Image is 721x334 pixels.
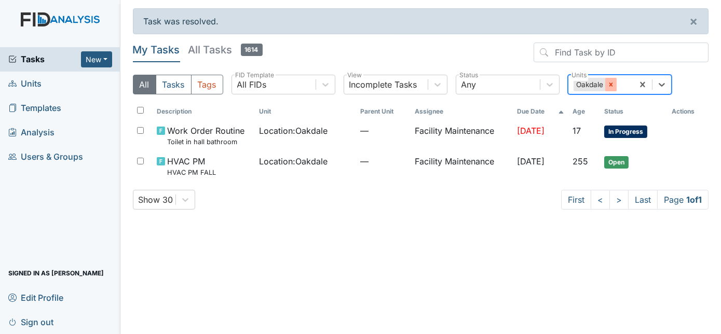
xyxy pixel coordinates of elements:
a: First [561,190,591,210]
span: Units [8,76,42,92]
input: Toggle All Rows Selected [137,107,144,114]
div: Show 30 [139,193,173,206]
div: All FIDs [237,78,267,91]
input: Find Task by ID [534,43,709,62]
h5: All Tasks [188,43,263,57]
span: Location : Oakdale [259,155,328,168]
a: Tasks [8,53,81,65]
div: Any [461,78,477,91]
span: Location : Oakdale [259,124,328,137]
span: — [360,124,406,137]
span: Signed in as [PERSON_NAME] [8,265,104,281]
span: [DATE] [518,126,545,136]
span: In Progress [604,126,647,138]
span: Sign out [8,314,53,330]
span: Analysis [8,124,55,141]
th: Toggle SortBy [356,103,411,120]
span: Work Order Routine Toilet in hall bathroom [167,124,244,147]
th: Toggle SortBy [153,103,255,120]
small: Toilet in hall bathroom [167,137,244,147]
th: Toggle SortBy [255,103,356,120]
span: Users & Groups [8,149,83,165]
span: HVAC PM HVAC PM FALL [167,155,216,177]
div: Incomplete Tasks [349,78,417,91]
span: [DATE] [518,156,545,166]
span: 255 [573,156,588,166]
span: Edit Profile [8,289,63,305]
button: All [133,75,156,94]
span: Templates [8,100,61,116]
td: Facility Maintenance [411,151,513,182]
button: × [679,9,708,34]
small: HVAC PM FALL [167,168,216,177]
button: Tags [191,75,223,94]
th: Assignee [411,103,513,120]
span: 1614 [241,44,263,56]
h5: My Tasks [133,43,180,57]
span: Open [604,156,629,169]
nav: task-pagination [561,190,709,210]
strong: 1 of 1 [686,194,702,205]
div: Oakdale [574,78,605,91]
a: < [591,190,610,210]
th: Toggle SortBy [568,103,600,120]
span: × [689,13,698,29]
span: Page [657,190,709,210]
a: > [609,190,629,210]
td: Facility Maintenance [411,120,513,151]
th: Toggle SortBy [600,103,668,120]
a: Last [628,190,658,210]
div: Task was resolved. [133,8,709,34]
button: New [81,51,112,67]
div: Type filter [133,75,223,94]
span: — [360,155,406,168]
button: Tasks [156,75,192,94]
th: Toggle SortBy [513,103,569,120]
th: Actions [668,103,709,120]
span: 17 [573,126,581,136]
